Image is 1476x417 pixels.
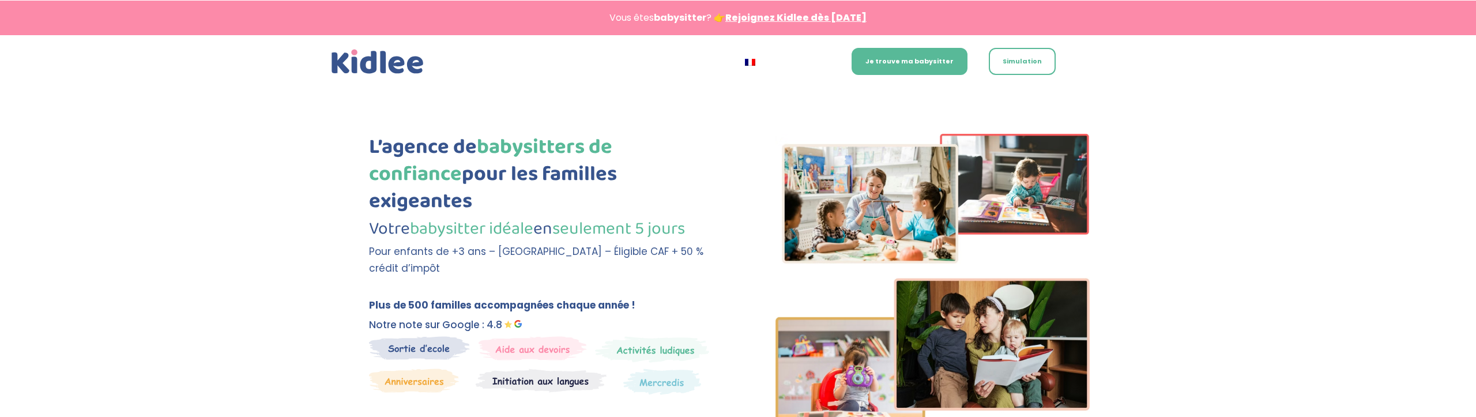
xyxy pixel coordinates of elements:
[654,11,706,24] strong: babysitter
[725,11,867,24] a: Rejoignez Kidlee dès [DATE]
[623,369,701,395] img: Thematique
[369,298,635,312] b: Plus de 500 familles accompagnées chaque année !
[369,134,718,220] h1: L’agence de pour les familles exigeantes
[329,47,427,77] img: logo_kidlee_bleu
[479,336,587,360] img: weekends
[369,369,459,393] img: Anniversaire
[852,48,967,75] a: Je trouve ma babysitter
[369,215,685,243] span: Votre en
[369,317,718,333] p: Notre note sur Google : 4.8
[745,59,755,66] img: Français
[369,130,612,191] span: babysitters de confiance
[476,369,607,393] img: Atelier thematique
[369,245,703,275] span: Pour enfants de +3 ans – [GEOGRAPHIC_DATA] – Éligible CAF + 50 % crédit d’impôt
[595,336,709,363] img: Mercredi
[369,336,470,360] img: Sortie decole
[329,47,427,77] a: Kidlee Logo
[410,215,533,243] span: babysitter idéale
[552,215,685,243] span: seulement 5 jours
[989,48,1056,75] a: Simulation
[609,11,867,24] span: Vous êtes ? 👉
